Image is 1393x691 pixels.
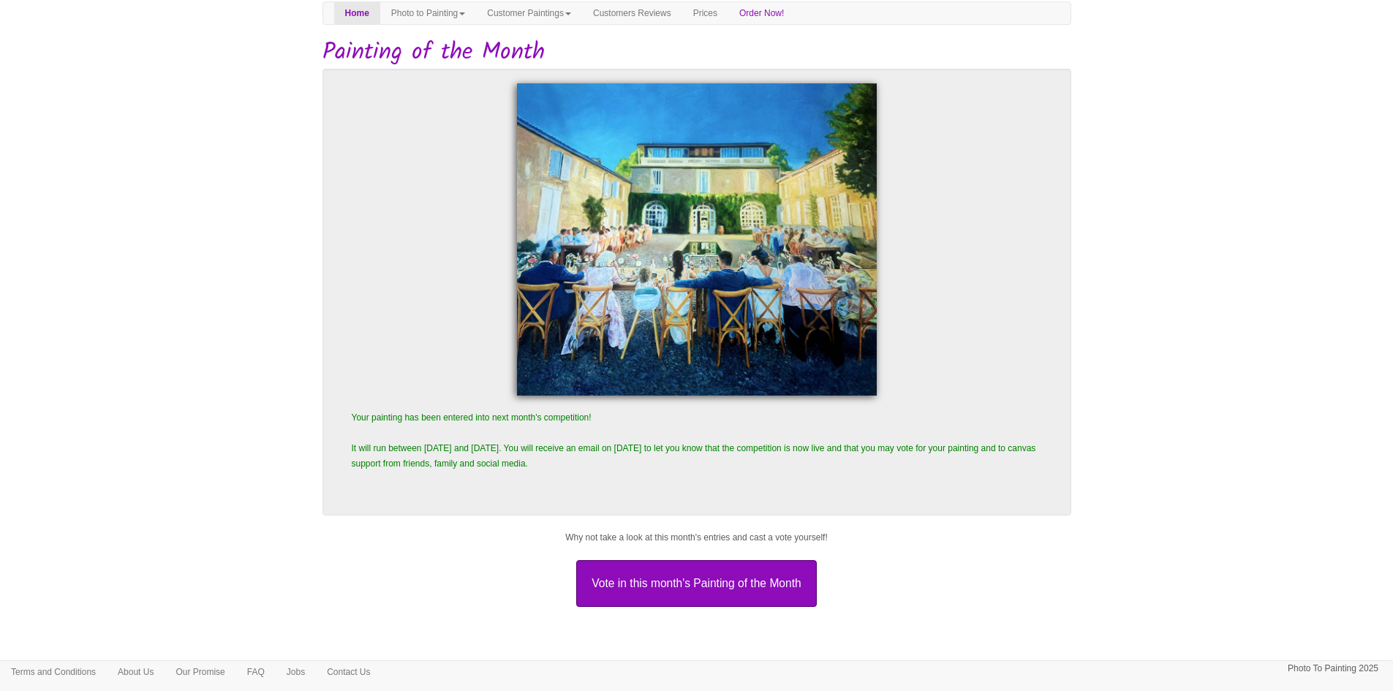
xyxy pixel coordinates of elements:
[334,2,380,24] a: Home
[316,661,381,683] a: Contact Us
[322,39,1071,65] h1: Painting of the Month
[107,661,165,683] a: About Us
[582,2,682,24] a: Customers Reviews
[322,560,1071,607] a: Vote in this month's Painting of the Month
[236,661,276,683] a: FAQ
[380,2,476,24] a: Photo to Painting
[576,560,816,607] button: Vote in this month's Painting of the Month
[165,661,235,683] a: Our Promise
[728,2,795,24] a: Order Now!
[682,2,728,24] a: Prices
[1288,661,1378,676] p: Photo To Painting 2025
[476,2,582,24] a: Customer Paintings
[276,661,316,683] a: Jobs
[337,396,1057,486] p: Your painting has been entered into next month's competition! It will run between [DATE] and [DAT...
[322,530,1071,545] p: Why not take a look at this month's entries and cast a vote yourself!
[517,83,877,396] img: Mr and Mrs Robb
